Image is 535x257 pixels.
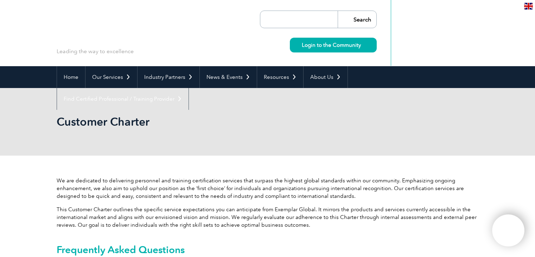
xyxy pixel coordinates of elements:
a: News & Events [200,66,257,88]
a: Home [57,66,85,88]
h2: Customer Charter [57,116,352,127]
p: We are dedicated to delivering personnel and training certification services that surpass the hig... [57,177,479,200]
a: Resources [257,66,303,88]
img: svg+xml;nitro-empty-id=MzU0OjIyMw==-1;base64,PHN2ZyB2aWV3Qm94PSIwIDAgMTEgMTEiIHdpZHRoPSIxMSIgaGVp... [361,43,365,47]
a: Our Services [85,66,137,88]
p: This Customer Charter outlines the specific service expectations you can anticipate from Exemplar... [57,206,479,229]
p: Leading the way to excellence [57,48,134,55]
img: en [524,3,533,10]
a: Industry Partners [138,66,199,88]
a: Login to the Community [290,38,377,52]
h2: Frequently Asked Questions [57,244,479,255]
input: Search [338,11,376,28]
img: svg+xml;nitro-empty-id=MTQ0NDoxMTY=-1;base64,PHN2ZyB2aWV3Qm94PSIwIDAgNDAwIDQwMCIgd2lkdGg9IjQwMCIg... [499,222,517,239]
a: Find Certified Professional / Training Provider [57,88,189,110]
a: About Us [304,66,348,88]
